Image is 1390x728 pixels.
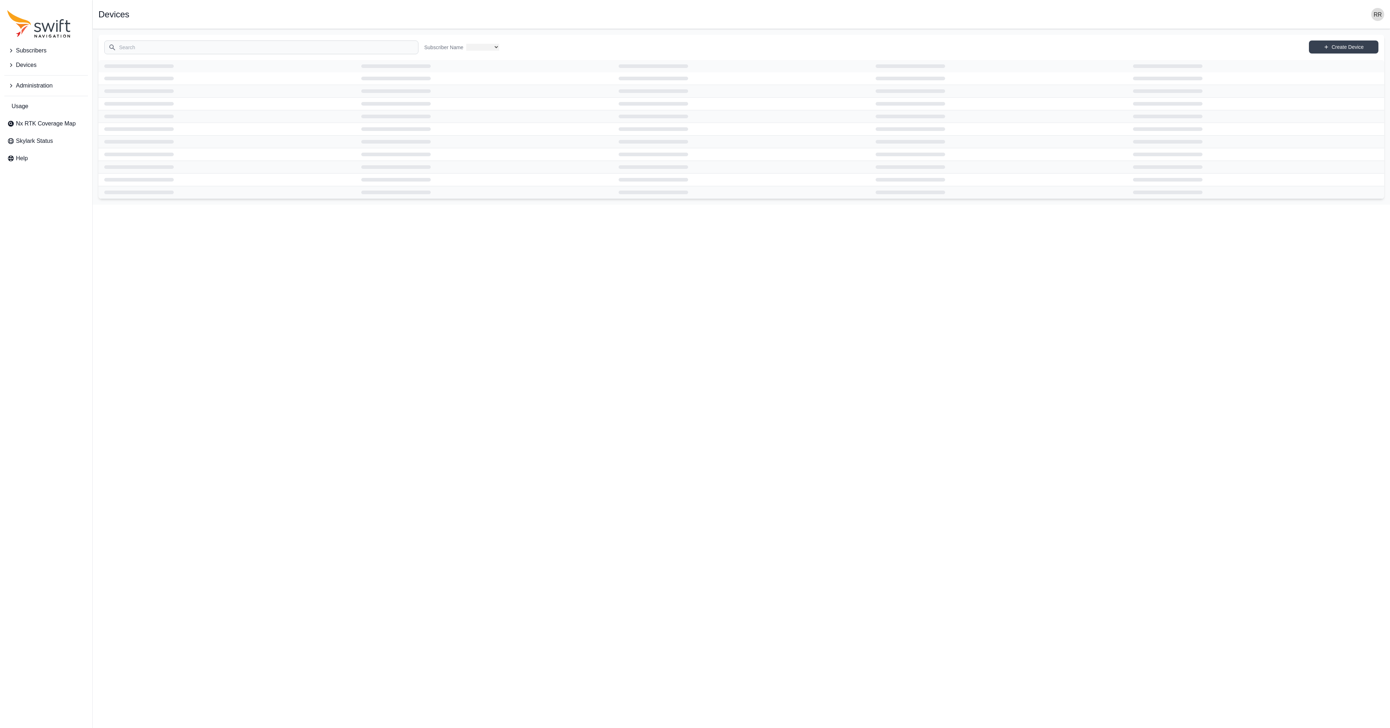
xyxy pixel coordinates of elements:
[1309,41,1378,54] a: Create Device
[424,44,463,51] label: Subscriber Name
[16,154,28,163] span: Help
[16,119,76,128] span: Nx RTK Coverage Map
[12,102,28,111] span: Usage
[16,137,53,145] span: Skylark Status
[4,43,88,58] button: Subscribers
[4,78,88,93] button: Administration
[4,58,88,72] button: Devices
[4,134,88,148] a: Skylark Status
[16,61,37,69] span: Devices
[4,116,88,131] a: Nx RTK Coverage Map
[1371,8,1384,21] img: user photo
[98,10,129,19] h1: Devices
[16,81,52,90] span: Administration
[4,151,88,166] a: Help
[16,46,46,55] span: Subscribers
[104,41,418,54] input: Search
[4,99,88,114] a: Usage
